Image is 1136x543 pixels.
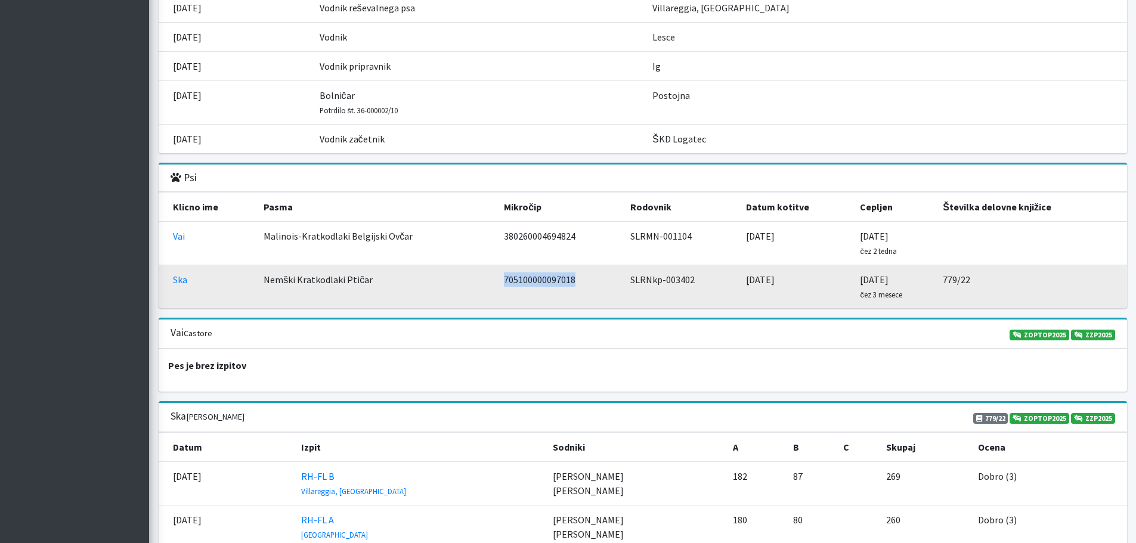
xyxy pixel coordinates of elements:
[256,222,497,265] td: Malinois-Kratkodlaki Belgijski Ovčar
[1071,413,1115,424] a: ZZP2025
[836,433,879,462] th: C
[159,52,312,81] td: [DATE]
[301,470,406,497] a: RH-FL B Villareggia, [GEOGRAPHIC_DATA]
[159,81,312,125] td: [DATE]
[623,265,739,309] td: SLRNkp-003402
[645,23,1126,52] td: Lesce
[184,328,212,339] small: Castore
[726,433,786,462] th: A
[256,265,497,309] td: Nemški Kratkodlaki Ptičar
[294,433,546,462] th: Izpit
[623,222,739,265] td: SLRMN-001104
[159,125,312,154] td: [DATE]
[301,486,406,496] small: Villareggia, [GEOGRAPHIC_DATA]
[645,52,1126,81] td: Ig
[301,514,368,540] a: RH-FL A [GEOGRAPHIC_DATA]
[168,359,246,371] strong: Pes je brez izpitov
[739,265,853,309] td: [DATE]
[173,274,187,286] a: Ska
[171,410,244,423] h3: Ska
[739,222,853,265] td: [DATE]
[171,327,212,339] h3: Vai
[853,265,936,309] td: [DATE]
[726,462,786,505] td: 182
[497,222,623,265] td: 380260004694824
[159,462,295,505] td: [DATE]
[645,81,1126,125] td: Postojna
[1010,330,1069,340] a: ZOPTOP2025
[173,230,185,242] a: Vai
[546,462,726,505] td: [PERSON_NAME] [PERSON_NAME]
[497,265,623,309] td: 705100000097018
[936,265,1126,309] td: 779/22
[312,125,646,154] td: Vodnik začetnik
[186,411,244,422] small: [PERSON_NAME]
[786,462,836,505] td: 87
[623,193,739,222] th: Rodovnik
[971,433,1127,462] th: Ocena
[159,193,257,222] th: Klicno ime
[860,246,896,256] small: čez 2 tedna
[786,433,836,462] th: B
[159,23,312,52] td: [DATE]
[301,530,368,539] small: [GEOGRAPHIC_DATA]
[312,23,646,52] td: Vodnik
[853,193,936,222] th: Cepljen
[860,290,902,299] small: čez 3 mesece
[546,433,726,462] th: Sodniki
[879,462,971,505] td: 269
[971,462,1127,505] td: Dobro (3)
[936,193,1126,222] th: Številka delovne knjižice
[171,172,197,184] h3: Psi
[256,193,497,222] th: Pasma
[739,193,853,222] th: Datum kotitve
[312,52,646,81] td: Vodnik pripravnik
[159,433,295,462] th: Datum
[312,81,646,125] td: Bolničar
[1010,413,1069,424] a: ZOPTOP2025
[973,413,1008,424] span: 779/22
[879,433,971,462] th: Skupaj
[853,222,936,265] td: [DATE]
[497,193,623,222] th: Mikročip
[1071,330,1115,340] a: ZZP2025
[320,106,398,115] small: Potrdilo št. 36-000002/10
[645,125,1126,154] td: ŠKD Logatec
